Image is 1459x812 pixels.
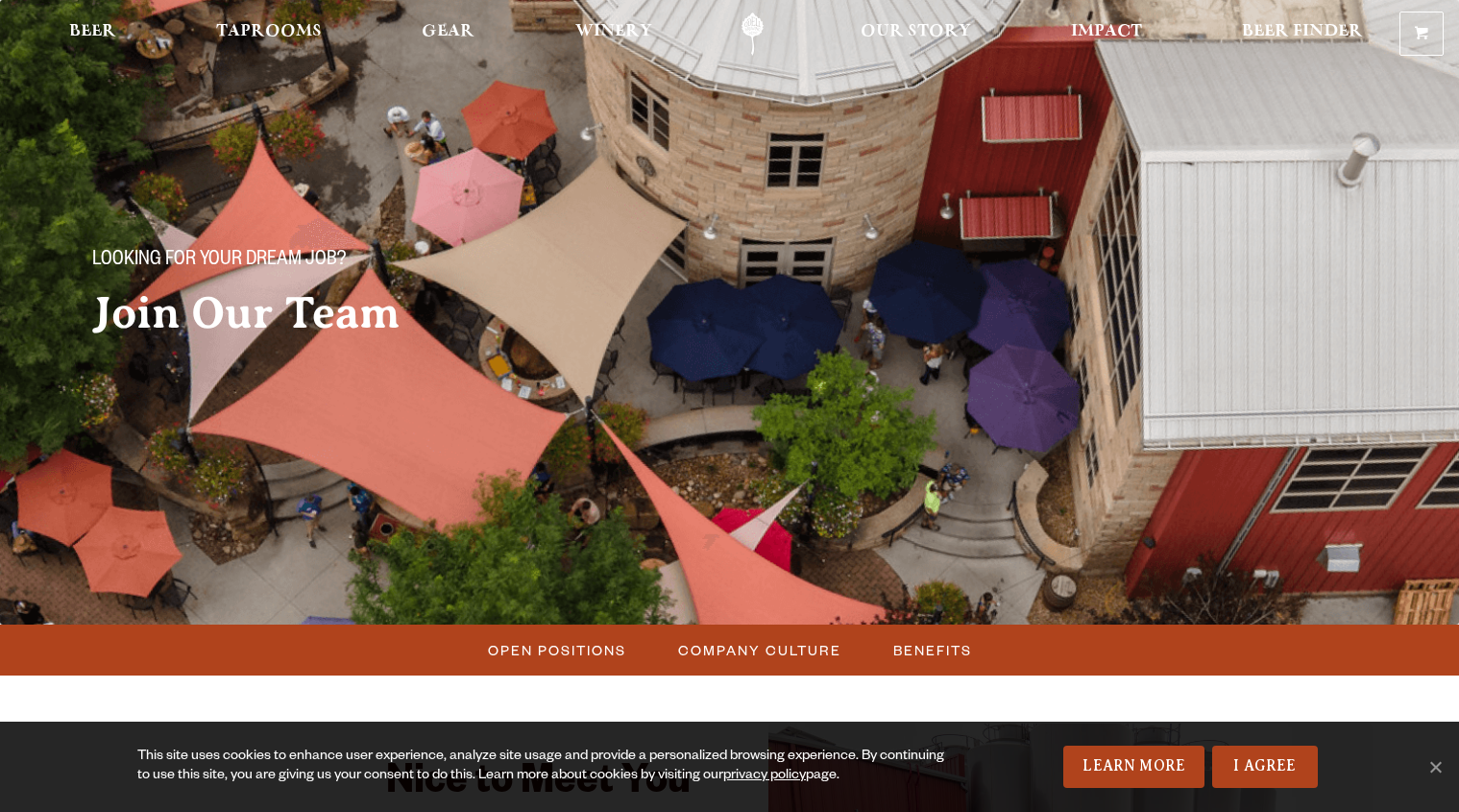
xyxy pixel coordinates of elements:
span: No [1425,757,1445,776]
a: Benefits [883,636,983,664]
a: Open Positions [477,636,637,664]
a: Company Culture [668,636,852,664]
span: Looking for your dream job? [92,249,346,274]
a: Beer [57,12,129,56]
a: Taprooms [204,12,334,56]
a: privacy policy [723,769,806,784]
a: Winery [563,12,665,56]
div: This site uses cookies to enhance user experience, analyze site usage and provide a personalized ... [137,748,955,786]
span: Open Positions [489,636,627,664]
span: Company Culture [679,636,842,664]
a: Odell Home [717,12,789,56]
a: Impact [1058,12,1155,56]
span: Winery [575,24,652,39]
span: Gear [422,24,474,39]
span: Our Story [861,24,971,39]
span: Impact [1071,24,1142,39]
a: Our Story [848,12,984,56]
span: Beer [69,24,116,39]
a: I Agree [1212,746,1318,788]
span: Taprooms [216,24,322,39]
span: Beer Finder [1242,24,1363,39]
span: Benefits [894,636,973,664]
a: Learn More [1063,746,1204,788]
a: Beer Finder [1229,12,1375,56]
h2: Join Our Team [92,289,692,337]
a: Gear [409,12,487,56]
